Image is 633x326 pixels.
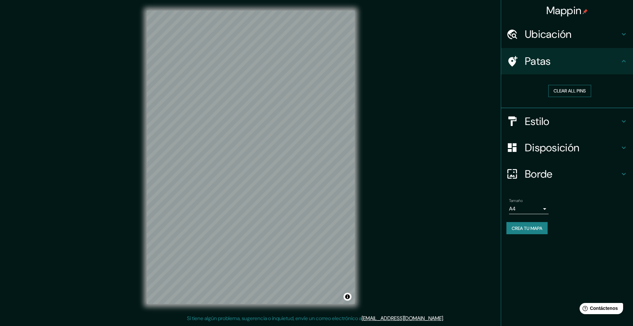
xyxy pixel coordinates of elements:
font: A4 [509,205,516,212]
button: Crea tu mapa [506,222,548,235]
font: Crea tu mapa [512,225,542,231]
iframe: Lanzador de widgets de ayuda [574,300,626,319]
font: Disposición [525,141,579,155]
img: pin-icon.png [583,9,588,14]
button: Activar o desactivar atribución [344,293,351,301]
font: Estilo [525,114,550,128]
font: Ubicación [525,27,572,41]
div: A4 [509,204,549,214]
a: [EMAIL_ADDRESS][DOMAIN_NAME] [362,315,443,322]
div: Borde [501,161,633,187]
font: . [443,315,444,322]
font: Si tiene algún problema, sugerencia o inquietud, envíe un correo electrónico a [187,315,362,322]
font: Patas [525,54,551,68]
button: Clear all pins [548,85,591,97]
font: Mappin [546,4,582,17]
canvas: Mapa [147,11,355,304]
div: Patas [501,48,633,74]
div: Ubicación [501,21,633,47]
font: Borde [525,167,553,181]
font: Tamaño [509,198,523,203]
font: . [445,314,446,322]
div: Disposición [501,135,633,161]
div: Estilo [501,108,633,135]
font: . [444,314,445,322]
